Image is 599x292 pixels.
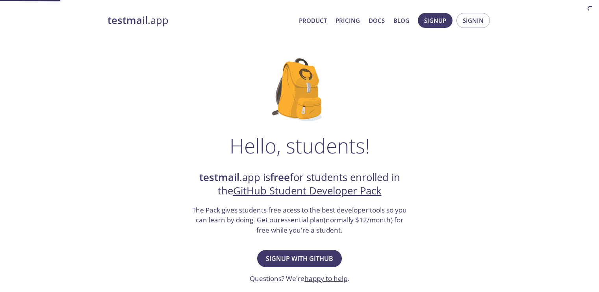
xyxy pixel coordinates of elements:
button: Signin [456,13,490,28]
a: essential plan [280,215,324,224]
a: testmail.app [108,14,293,27]
a: Docs [369,15,385,26]
span: Signin [463,15,484,26]
button: Signup [418,13,452,28]
a: happy to help [304,274,347,283]
strong: testmail [199,170,239,184]
span: Signup [424,15,446,26]
a: Blog [393,15,410,26]
img: github-student-backpack.png [272,58,327,121]
h2: .app is for students enrolled in the [191,171,408,198]
h3: Questions? We're . [250,274,349,284]
h3: The Pack gives students free acess to the best developer tools so you can learn by doing. Get our... [191,205,408,235]
h1: Hello, students! [230,134,370,157]
span: Signup with GitHub [266,253,333,264]
button: Signup with GitHub [257,250,342,267]
a: Pricing [336,15,360,26]
strong: free [270,170,290,184]
strong: testmail [108,13,148,27]
a: Product [299,15,327,26]
a: GitHub Student Developer Pack [233,184,382,198]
